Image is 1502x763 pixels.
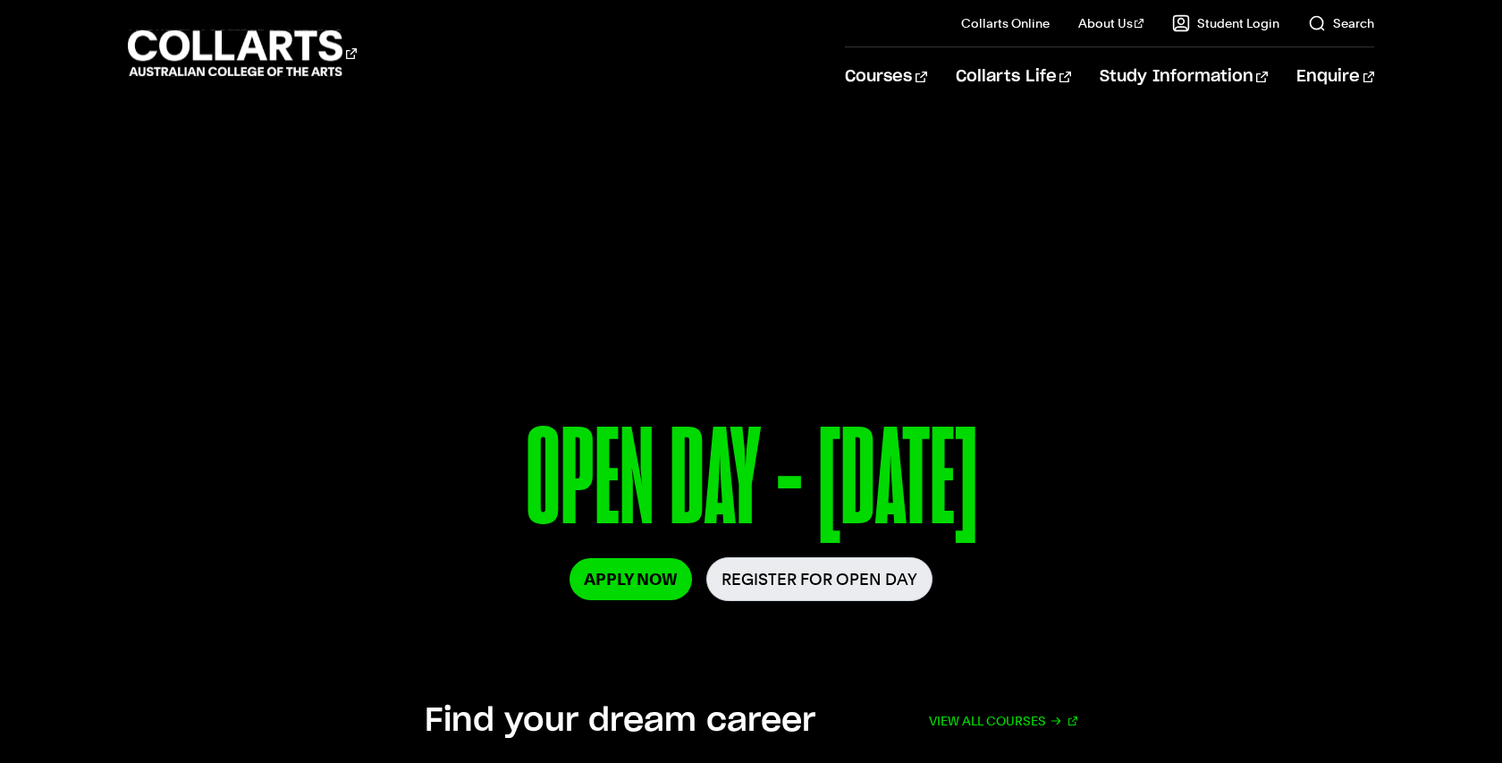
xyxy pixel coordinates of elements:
a: Register for Open Day [706,557,932,601]
a: Apply Now [570,558,692,600]
a: Student Login [1172,14,1279,32]
a: Collarts Online [961,14,1050,32]
a: Enquire [1296,47,1374,106]
div: Go to homepage [128,28,357,79]
a: Courses [845,47,926,106]
a: Collarts Life [956,47,1071,106]
p: OPEN DAY - [DATE] [235,410,1267,557]
a: About Us [1078,14,1144,32]
a: Search [1308,14,1374,32]
a: View all courses [929,701,1077,741]
h2: Find your dream career [425,701,815,741]
a: Study Information [1100,47,1268,106]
